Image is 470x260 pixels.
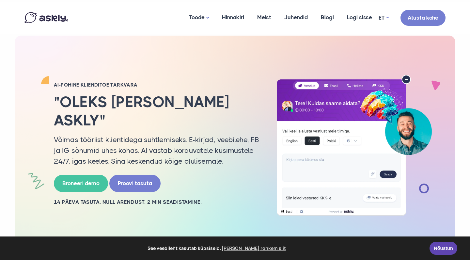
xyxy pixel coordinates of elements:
span: See veebileht kasutab küpsiseid. [9,243,425,253]
a: Meist [251,2,278,33]
h2: "Oleks [PERSON_NAME] Askly" [54,93,259,129]
a: Broneeri demo [54,175,108,192]
a: ET [379,13,389,23]
a: Logi sisse [340,2,379,33]
a: Alusta kohe [400,10,446,26]
a: Juhendid [278,2,314,33]
a: Hinnakiri [215,2,251,33]
img: AI multilingual chat [269,75,439,216]
a: learn more about cookies [221,243,287,253]
h2: 14 PÄEVA TASUTA. NULL ARENDUST. 2 MIN SEADISTAMINE. [54,199,259,206]
h2: AI-PÕHINE KLIENDITOE TARKVARA [54,82,259,88]
a: Nõustun [430,242,457,255]
a: Blogi [314,2,340,33]
a: Toode [182,2,215,34]
a: Proovi tasuta [109,175,161,192]
p: Võimas tööriist klientidega suhtlemiseks. E-kirjad, veebilehe, FB ja IG sõnumid ühes kohas. AI va... [54,134,259,167]
img: Askly [24,12,68,23]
